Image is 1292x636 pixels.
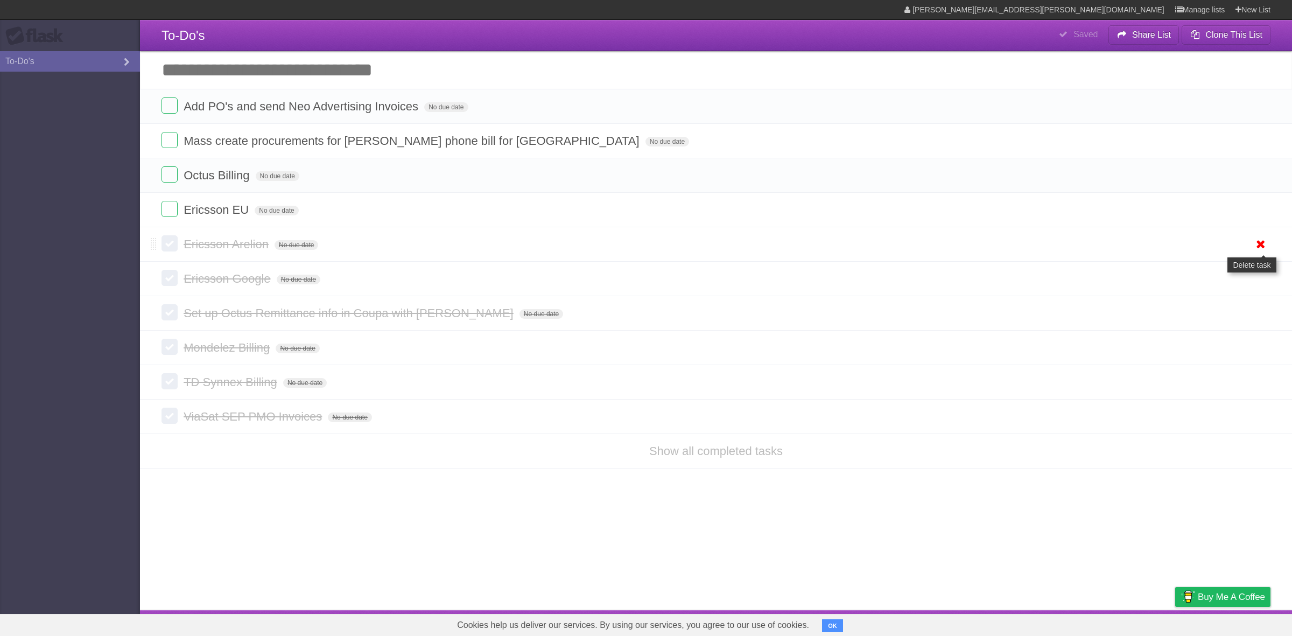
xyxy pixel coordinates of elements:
span: Octus Billing [184,169,252,182]
a: About [1032,613,1055,633]
button: Share List [1108,25,1179,45]
span: Ericsson EU [184,203,251,216]
a: Suggest a feature [1203,613,1270,633]
a: Developers [1068,613,1111,633]
span: TD Synnex Billing [184,375,280,389]
label: Done [161,270,178,286]
span: No due date [328,413,371,422]
span: Buy me a coffee [1198,588,1265,606]
span: No due date [283,378,327,388]
span: Cookies help us deliver our services. By using our services, you agree to our use of cookies. [446,614,820,636]
span: Mass create procurements for [PERSON_NAME] phone bill for [GEOGRAPHIC_DATA] [184,134,642,148]
span: ViaSat SEP PMO Invoices [184,410,325,423]
b: Saved [1073,30,1098,39]
span: Ericsson Arelion [184,237,271,251]
a: Buy me a coffee [1175,587,1270,607]
span: No due date [645,137,689,146]
span: Add PO's and send Neo Advertising Invoices [184,100,421,113]
label: Done [161,304,178,320]
span: To-Do's [161,28,205,43]
span: No due date [277,275,320,284]
a: Terms [1125,613,1148,633]
img: Buy me a coffee [1181,588,1195,606]
span: No due date [255,206,298,215]
label: Done [161,132,178,148]
b: Clone This List [1205,30,1262,39]
label: Done [161,235,178,251]
span: No due date [256,171,299,181]
span: No due date [275,240,318,250]
label: Done [161,408,178,424]
a: Show all completed tasks [649,444,783,458]
span: Mondelez Billing [184,341,272,354]
span: No due date [276,344,319,353]
button: OK [822,619,843,632]
span: No due date [424,102,468,112]
span: Set up Octus Remittance info in Coupa with [PERSON_NAME] [184,306,516,320]
label: Done [161,373,178,389]
span: No due date [519,309,563,319]
b: Share List [1132,30,1171,39]
label: Done [161,339,178,355]
a: Privacy [1161,613,1189,633]
span: Ericsson Google [184,272,273,285]
button: Clone This List [1182,25,1270,45]
div: Flask [5,26,70,46]
label: Done [161,166,178,183]
label: Done [161,201,178,217]
label: Done [161,97,178,114]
